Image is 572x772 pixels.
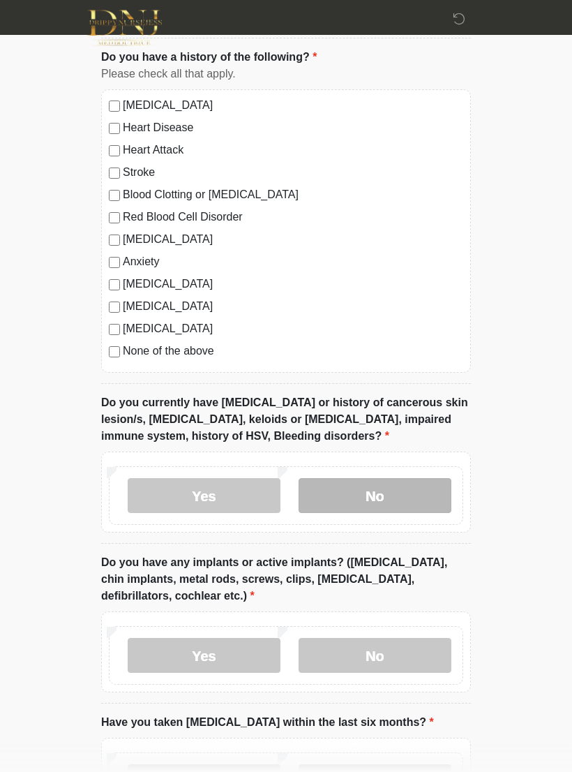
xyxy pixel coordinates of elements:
label: None of the above [123,343,463,360]
input: [MEDICAL_DATA] [109,325,120,336]
label: Yes [128,479,280,514]
input: Heart Attack [109,146,120,157]
label: [MEDICAL_DATA] [123,98,463,114]
label: [MEDICAL_DATA] [123,321,463,338]
input: None of the above [109,347,120,358]
label: [MEDICAL_DATA] [123,276,463,293]
label: Have you taken [MEDICAL_DATA] within the last six months? [101,715,434,732]
input: Red Blood Cell Disorder [109,213,120,224]
input: Anxiety [109,258,120,269]
input: Blood Clotting or [MEDICAL_DATA] [109,191,120,202]
label: Heart Attack [123,142,463,159]
label: [MEDICAL_DATA] [123,299,463,316]
div: Please check all that apply. [101,66,471,83]
label: Do you have a history of the following? [101,50,317,66]
label: Anxiety [123,254,463,271]
input: [MEDICAL_DATA] [109,280,120,291]
input: Heart Disease [109,124,120,135]
input: [MEDICAL_DATA] [109,101,120,112]
img: DNJ Med Boutique Logo [87,10,162,46]
label: Heart Disease [123,120,463,137]
label: Do you have any implants or active implants? ([MEDICAL_DATA], chin implants, metal rods, screws, ... [101,555,471,605]
label: Yes [128,639,280,674]
label: No [299,479,451,514]
input: [MEDICAL_DATA] [109,302,120,313]
input: Stroke [109,168,120,179]
input: [MEDICAL_DATA] [109,235,120,246]
label: Blood Clotting or [MEDICAL_DATA] [123,187,463,204]
label: Stroke [123,165,463,181]
label: Do you currently have [MEDICAL_DATA] or history of cancerous skin lesion/s, [MEDICAL_DATA], keloi... [101,395,471,445]
label: [MEDICAL_DATA] [123,232,463,248]
label: Red Blood Cell Disorder [123,209,463,226]
label: No [299,639,451,674]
